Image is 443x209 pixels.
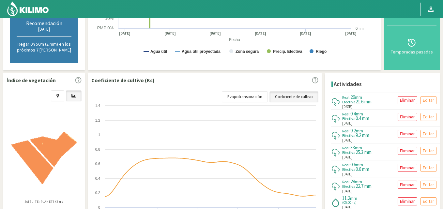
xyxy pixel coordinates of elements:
p: Índice de vegetación [7,76,56,84]
text: Fecha [229,37,240,42]
text: 0.6 [95,162,100,166]
text: [DATE] [300,31,311,36]
button: Editar [420,197,436,205]
p: Editar [423,198,434,205]
span: Real: [342,145,350,150]
p: Editar [423,113,434,121]
p: Editar [423,164,434,172]
button: Eliminar [398,113,417,121]
text: 0.8 [95,147,100,151]
p: Editar [423,181,434,188]
span: 11.2 [342,195,350,201]
text: [DATE] [255,31,266,36]
div: Temporadas pasadas [389,50,435,54]
button: Editar [420,96,436,104]
span: Real: [342,95,350,100]
p: Editar [423,97,434,104]
button: Eliminar [398,130,417,138]
p: Eliminar [400,147,415,155]
p: Eliminar [400,113,415,121]
button: Temporadas pasadas [387,25,436,67]
text: 0mm [356,26,363,30]
span: Efectiva [342,184,356,189]
span: mm [355,179,362,185]
p: Editar [423,130,434,138]
text: Agua útil proyectada [182,49,221,54]
p: Eliminar [400,164,415,172]
span: 3X3 [53,200,64,204]
span: Real: [342,162,350,167]
span: Real: [342,179,350,184]
text: 1.2 [95,118,100,122]
b: HD [59,200,64,204]
text: 1 [98,133,100,137]
button: Editar [420,113,436,121]
p: Editar [423,147,434,155]
span: Real: [342,112,350,116]
span: Efectiva [342,99,356,104]
text: 1.4 [95,104,100,108]
text: Riego [316,49,327,54]
text: [DATE] [164,31,176,36]
span: 9.2 [350,127,356,134]
text: PMP 0% [97,25,114,30]
span: 26 [350,94,355,100]
text: 0.2 [95,191,100,195]
text: Precip. Efectiva [273,49,302,54]
a: Evapotranspiración [222,91,268,102]
span: Real: [342,128,350,133]
span: 0.4 [350,111,356,117]
text: 10% [105,16,114,21]
button: Eliminar [398,164,417,172]
p: Eliminar [400,198,415,205]
span: Efectiva [342,167,356,172]
span: mm [356,111,363,117]
button: Editar [420,164,436,172]
span: [DATE] [342,172,352,177]
button: Eliminar [398,147,417,155]
span: mm [350,195,357,201]
span: [DATE] [342,104,352,110]
text: [DATE] [119,31,130,36]
p: Coeficiente de cultivo (Kc) [91,76,155,84]
span: [DATE] [342,121,352,126]
span: [DATE] [342,138,352,143]
span: Efectiva [342,133,356,138]
span: 22.7 mm [356,183,372,189]
h4: Actividades [334,81,362,87]
span: mm [355,145,362,151]
span: mm [356,128,363,134]
text: [DATE] [209,31,221,36]
a: Coeficiente de cultivo [269,91,318,102]
p: Eliminar [400,97,415,104]
div: [DATE] [17,26,71,32]
button: Editar [420,130,436,138]
button: Eliminar [398,96,417,104]
span: Efectiva [342,150,356,155]
p: Eliminar [400,181,415,188]
span: 21.6 mm [356,98,372,105]
span: 0.4 mm [356,115,369,121]
img: 13d9eb35-d544-43e2-91a6-3fc251daa277_-_planet_-_2025-08-23.png [11,132,77,184]
span: [DATE] [342,155,352,160]
img: Kilimo [7,1,49,17]
text: Zona segura [236,49,259,54]
button: Eliminar [398,197,417,205]
span: mm [356,162,363,168]
span: 33 [350,144,355,151]
button: Editar [420,181,436,189]
text: 0.4 [95,176,100,180]
div: Recomendación [17,20,71,26]
p: Satélite: Planet [24,199,64,204]
p: Regar 0h 50m (2 mm) en los próximos 7 [PERSON_NAME] [17,41,71,53]
span: 28 [350,178,355,185]
span: 0.6 [350,161,356,168]
span: 0.6 mm [356,166,369,172]
span: (05:00 hs) [342,201,358,204]
span: Efectiva [342,116,356,121]
button: Eliminar [398,181,417,189]
span: mm [355,94,362,100]
button: Editar [420,147,436,155]
p: Eliminar [400,130,415,138]
text: [DATE] [345,31,357,36]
